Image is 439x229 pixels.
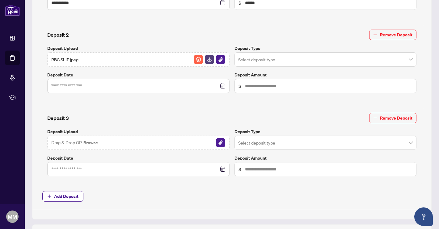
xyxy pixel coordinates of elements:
[373,33,378,37] span: minus
[205,55,214,64] img: File Download
[216,55,226,64] button: File Attachement
[51,56,78,63] span: RBC SLIP.jpeg
[8,212,17,221] span: MM
[47,45,230,52] label: Deposit Upload
[42,191,83,202] button: Add Deposit
[47,155,230,162] label: Deposit Date
[54,191,78,201] span: Add Deposit
[414,207,433,226] button: Open asap
[369,113,416,123] button: Remove Deposit
[234,45,417,52] label: Deposit Type
[373,116,378,120] span: minus
[380,113,412,123] span: Remove Deposit
[5,5,20,16] img: logo
[47,128,230,135] label: Deposit Upload
[47,114,69,122] h4: Deposit 3
[47,72,230,78] label: Deposit Date
[83,139,99,147] button: Browse
[47,194,52,198] span: plus
[369,30,416,40] button: Remove Deposit
[380,30,412,40] span: Remove Deposit
[234,155,417,162] label: Deposit Amount
[238,166,241,173] span: $
[234,72,417,78] label: Deposit Amount
[194,55,203,64] img: File Archive
[238,83,241,89] span: $
[47,31,69,39] h4: Deposit 2
[51,139,99,147] span: Drag & Drop OR
[216,138,226,148] button: File Attachement
[234,128,417,135] label: Deposit Type
[216,55,225,64] img: File Attachement
[216,138,225,147] img: File Attachement
[47,52,230,67] span: RBC SLIP.jpegFile ArchiveFile DownloadFile Attachement
[205,55,214,64] button: File Download
[47,136,230,150] span: Drag & Drop OR BrowseFile Attachement
[193,55,203,64] button: File Archive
